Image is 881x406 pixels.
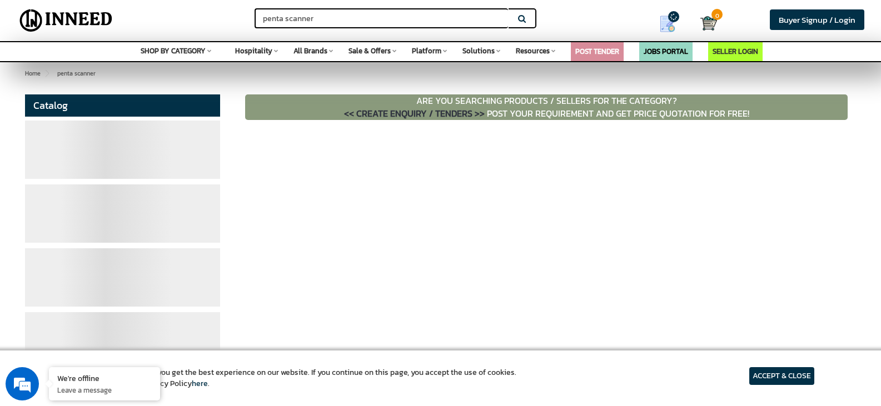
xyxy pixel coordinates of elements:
article: We use cookies to ensure you get the best experience on our website. If you continue on this page... [67,367,516,389]
img: Show My Quotes [659,16,676,32]
span: << CREATE ENQUIRY / TENDERS >> [344,107,485,120]
a: << CREATE ENQUIRY / TENDERS >> [344,107,487,120]
span: Platform [412,46,441,56]
p: ARE YOU SEARCHING PRODUCTS / SELLERS FOR THE CATEGORY? POST YOUR REQUIREMENT AND GET PRICE QUOTAT... [245,94,848,120]
a: JOBS PORTAL [644,46,688,57]
span: penta scanner [49,69,96,78]
span: > [49,67,55,80]
a: Home [23,67,43,80]
span: 0 [711,9,723,20]
a: my Quotes [643,11,700,37]
span: Catalog [33,98,68,113]
a: Cart 0 [700,11,709,36]
a: POST TENDER [575,46,619,57]
a: SELLER LOGIN [713,46,758,57]
article: ACCEPT & CLOSE [749,367,814,385]
span: SHOP BY CATEGORY [141,46,206,56]
a: here [192,378,208,389]
span: All Brands [293,46,327,56]
span: Solutions [462,46,495,56]
span: Hospitality [235,46,272,56]
input: Search for Brands, Products, Sellers, Manufacturers... [255,8,508,28]
span: Buyer Signup / Login [779,13,855,26]
span: > [44,69,48,78]
a: Buyer Signup / Login [770,9,864,30]
span: Resources [516,46,550,56]
p: Leave a message [57,385,152,395]
img: Inneed.Market [15,7,117,34]
img: Cart [700,15,717,32]
span: Sale & Offers [349,46,391,56]
div: We're offline [57,373,152,383]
